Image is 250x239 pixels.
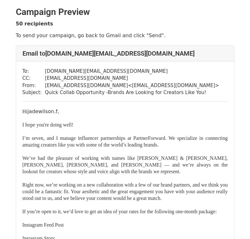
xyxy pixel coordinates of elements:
td: [EMAIL_ADDRESS][DOMAIN_NAME] < [EMAIL_ADDRESS][DOMAIN_NAME] > [45,82,219,89]
td: [DOMAIN_NAME][EMAIL_ADDRESS][DOMAIN_NAME] [45,68,219,75]
strong: 50 recipients [16,21,53,27]
font: Hi [22,109,28,114]
font: Right now, we’re working on a new collaboration with a few of our brand partners, and we think yo... [22,182,228,201]
font: I hope you're doing well! [22,122,74,127]
p: To send your campaign, go back to Gmail and click "Send". [16,32,234,39]
font: I’m seven, and I manage influencer partnerships at PartnerForward. We specialize in connecting am... [22,135,228,147]
font: , [58,109,59,114]
font: If you’re open to it, we’d love to get an idea of your rates for the following one-month package: [22,209,217,214]
td: [EMAIL_ADDRESS][DOMAIN_NAME] [45,75,219,82]
font: Instagram Feed Post [22,222,64,228]
td: From: [22,82,45,89]
td: To: [22,68,45,75]
font: We’ve had the pleasure of working with names like [PERSON_NAME] & [PERSON_NAME], [PERSON_NAME], [... [22,155,228,174]
td: Subject: [22,89,45,96]
p: jadewilson.f [22,108,228,115]
h4: Email to [DOMAIN_NAME][EMAIL_ADDRESS][DOMAIN_NAME] [22,50,228,57]
h2: Campaign Preview [16,7,234,17]
td: CC: [22,75,45,82]
td: Quick Collab Opportunity -Brands Are Looking for Creators Like You! [45,89,219,96]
